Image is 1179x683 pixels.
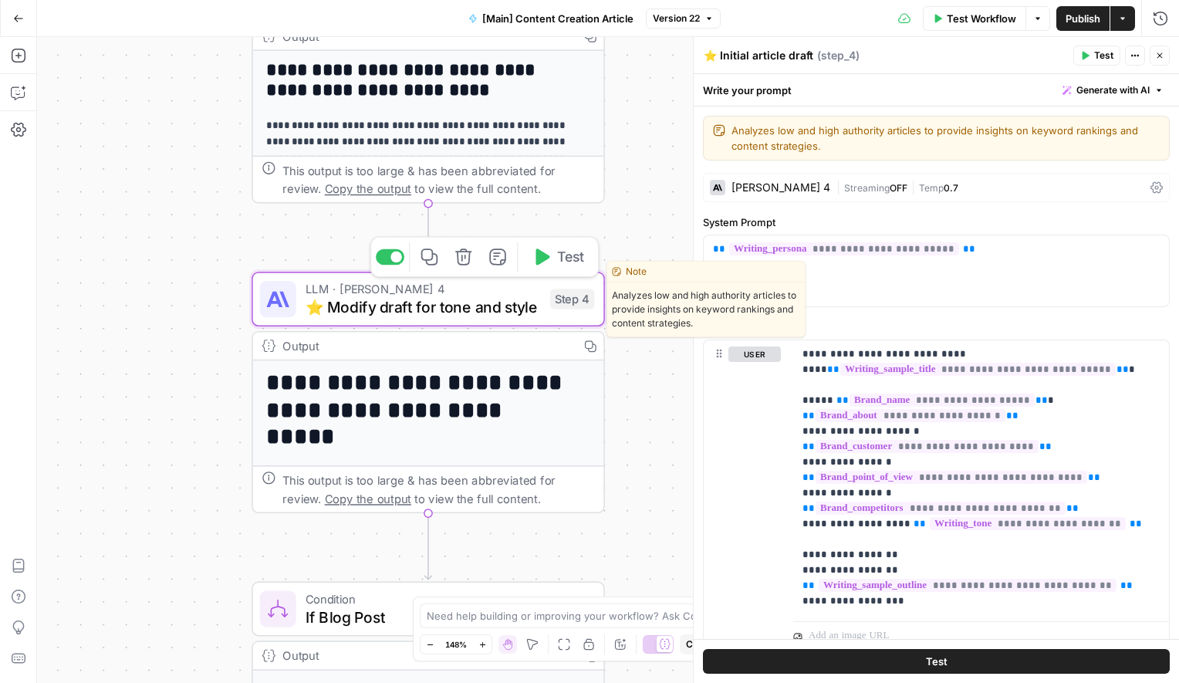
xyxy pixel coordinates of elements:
span: | [836,179,844,194]
textarea: Analyzes low and high authority articles to provide insights on keyword rankings and content stra... [731,123,1160,154]
button: Test Workflow [923,6,1025,31]
button: Generate with AI [1056,80,1170,100]
div: [PERSON_NAME] 4 [731,182,830,193]
span: Test [926,654,948,669]
span: Publish [1066,11,1100,26]
div: This output is too large & has been abbreviated for review. to view the full content. [282,161,594,198]
span: Version 22 [653,12,700,25]
div: Output [282,647,569,665]
span: OFF [890,182,907,194]
label: Chat [703,320,1170,335]
span: If Blog Post [306,606,538,629]
button: Test [1073,46,1120,66]
span: Copy the output [325,182,411,196]
button: user [728,347,781,362]
span: 148% [445,638,467,651]
div: Output [282,336,569,355]
g: Edge from step_4 to step_19 [425,513,432,580]
button: Version 22 [646,8,721,29]
span: Test [557,247,584,268]
button: Copy [680,634,715,654]
span: 0.7 [944,182,958,194]
span: Temp [919,182,944,194]
label: System Prompt [703,215,1170,230]
div: Write your prompt [694,74,1179,106]
button: Test [703,649,1170,674]
div: Step 4 [550,289,595,309]
span: ( step_4 ) [817,48,860,63]
span: Streaming [844,182,890,194]
button: Publish [1056,6,1110,31]
span: Generate with AI [1076,83,1150,97]
div: Output [282,27,569,46]
span: Condition [306,590,538,608]
span: | [907,179,919,194]
span: ⭐️ Modify draft for tone and style [306,296,542,319]
span: LLM · [PERSON_NAME] 4 [306,279,542,298]
span: Test Workflow [947,11,1016,26]
div: user [704,340,781,652]
button: Test [523,242,594,272]
button: [Main] Content Creation Article [459,6,643,31]
div: Note [607,262,805,282]
span: Copy the output [325,492,411,505]
span: Test [1094,49,1113,63]
div: This output is too large & has been abbreviated for review. to view the full content. [282,471,594,507]
span: [Main] Content Creation Article [482,11,633,26]
textarea: ⭐️ Initial article draft [704,48,813,63]
span: Analyzes low and high authority articles to provide insights on keyword rankings and content stra... [607,282,805,336]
